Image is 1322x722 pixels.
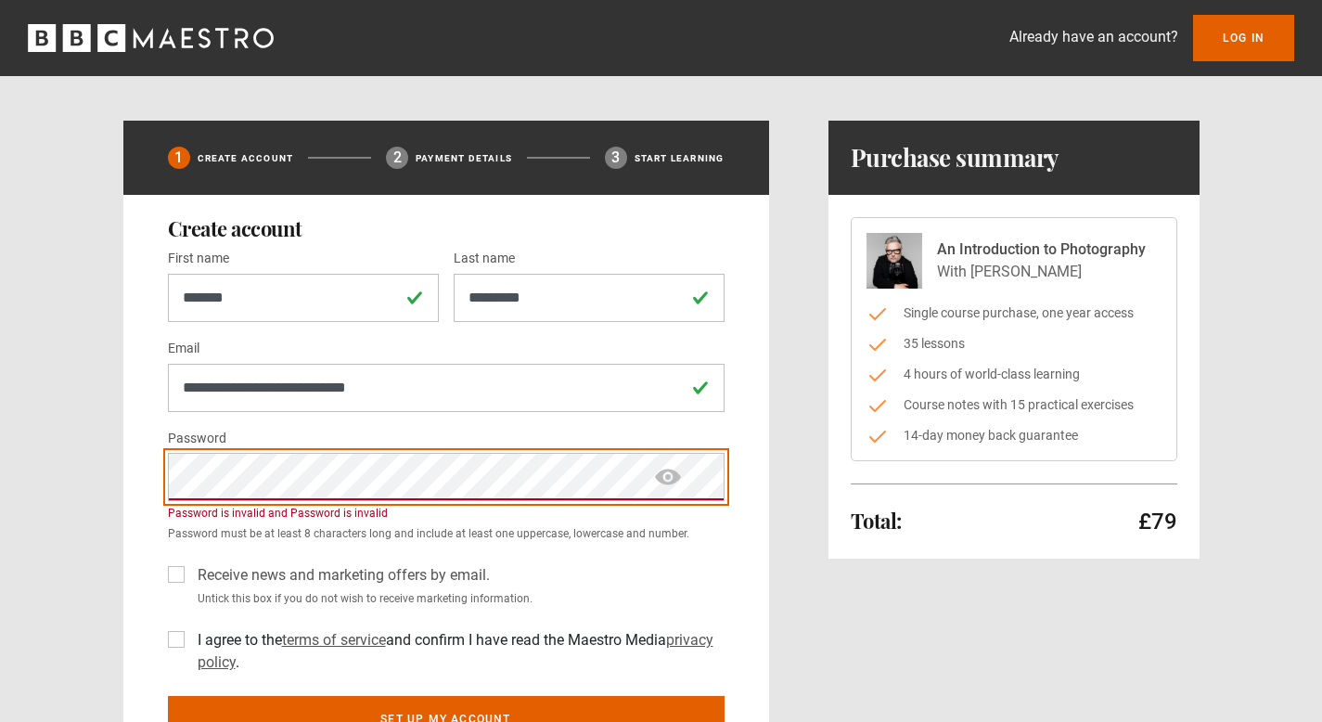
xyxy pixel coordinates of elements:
[937,261,1146,283] p: With [PERSON_NAME]
[198,151,294,165] p: Create Account
[866,395,1162,415] li: Course notes with 15 practical exercises
[28,24,274,52] svg: BBC Maestro
[190,629,725,674] label: I agree to the and confirm I have read the Maestro Media .
[1193,15,1294,61] a: Log In
[851,143,1059,173] h1: Purchase summary
[190,564,490,587] label: Receive news and marketing offers by email.
[282,631,386,649] a: terms of service
[866,303,1162,323] li: Single course purchase, one year access
[168,428,226,450] label: Password
[168,505,725,522] div: Password is invalid and Password is invalid
[168,217,725,239] h2: Create account
[605,147,627,169] div: 3
[866,426,1162,445] li: 14-day money back guarantee
[168,248,229,270] label: First name
[635,151,725,165] p: Start learning
[866,365,1162,384] li: 4 hours of world-class learning
[168,525,725,542] small: Password must be at least 8 characters long and include at least one uppercase, lowercase and num...
[416,151,512,165] p: Payment details
[866,334,1162,354] li: 35 lessons
[386,147,408,169] div: 2
[168,147,190,169] div: 1
[1138,507,1177,536] p: £79
[1009,26,1178,48] p: Already have an account?
[190,590,725,607] small: Untick this box if you do not wish to receive marketing information.
[168,338,199,360] label: Email
[937,239,1146,261] p: An Introduction to Photography
[653,453,683,501] span: show password
[454,248,515,270] label: Last name
[851,509,902,532] h2: Total:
